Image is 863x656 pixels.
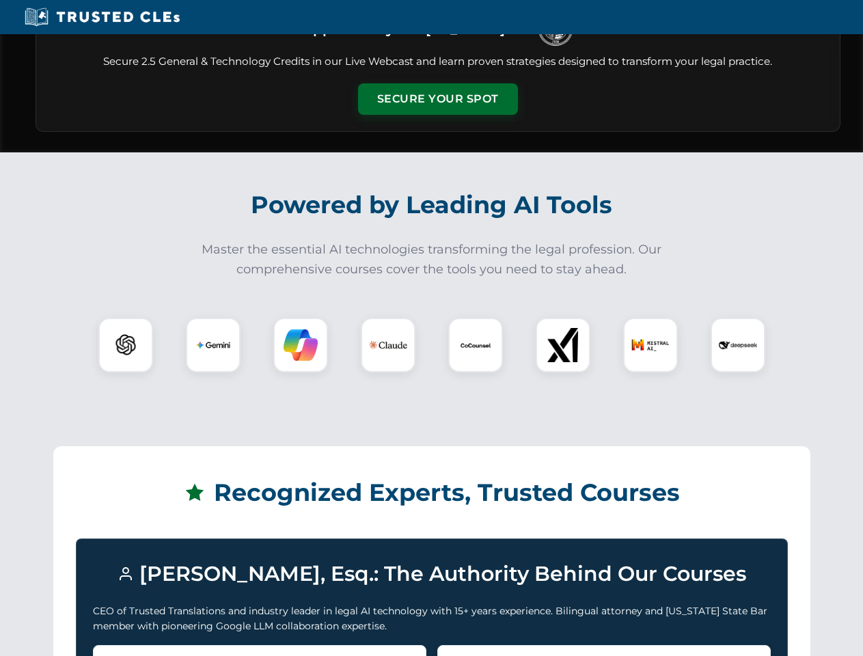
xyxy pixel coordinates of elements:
[93,556,771,592] h3: [PERSON_NAME], Esq.: The Authority Behind Our Courses
[361,318,415,372] div: Claude
[53,181,810,229] h2: Powered by Leading AI Tools
[273,318,328,372] div: Copilot
[93,603,771,634] p: CEO of Trusted Translations and industry leader in legal AI technology with 15+ years experience....
[76,469,788,517] h2: Recognized Experts, Trusted Courses
[193,240,671,279] p: Master the essential AI technologies transforming the legal profession. Our comprehensive courses...
[719,326,757,364] img: DeepSeek Logo
[284,328,318,362] img: Copilot Logo
[546,328,580,362] img: xAI Logo
[186,318,241,372] div: Gemini
[458,328,493,362] img: CoCounsel Logo
[536,318,590,372] div: xAI
[369,326,407,364] img: Claude Logo
[358,83,518,115] button: Secure Your Spot
[448,318,503,372] div: CoCounsel
[631,326,670,364] img: Mistral AI Logo
[98,318,153,372] div: ChatGPT
[196,328,230,362] img: Gemini Logo
[711,318,765,372] div: DeepSeek
[106,325,146,365] img: ChatGPT Logo
[623,318,678,372] div: Mistral AI
[20,7,184,27] img: Trusted CLEs
[53,54,823,70] p: Secure 2.5 General & Technology Credits in our Live Webcast and learn proven strategies designed ...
